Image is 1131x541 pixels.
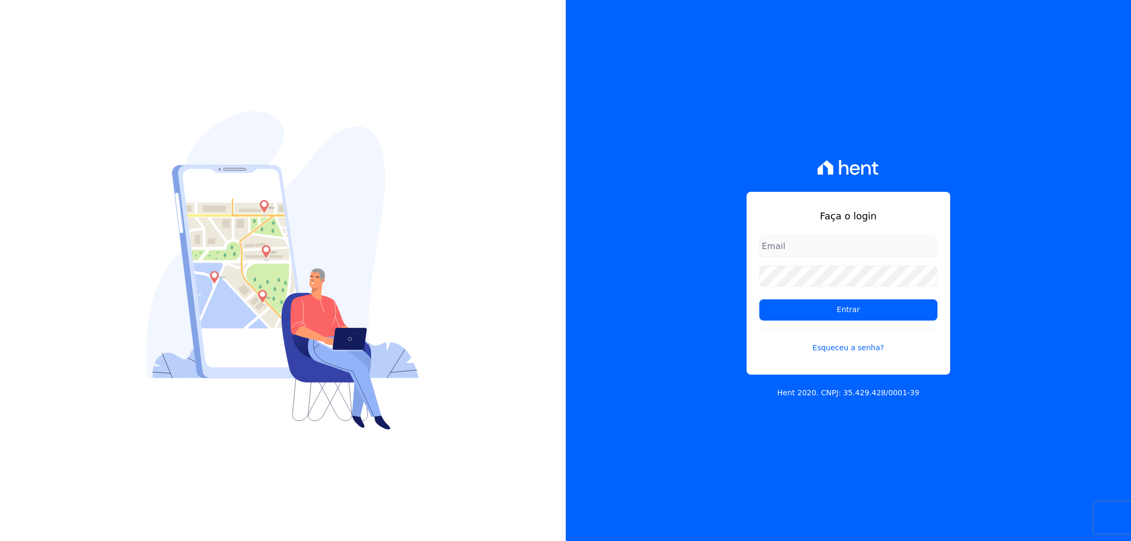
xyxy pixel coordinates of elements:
h1: Faça o login [759,209,937,223]
input: Email [759,236,937,257]
a: Esqueceu a senha? [759,329,937,353]
p: Hent 2020. CNPJ: 35.429.428/0001-39 [777,387,919,398]
img: Login [146,111,419,430]
input: Entrar [759,299,937,321]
